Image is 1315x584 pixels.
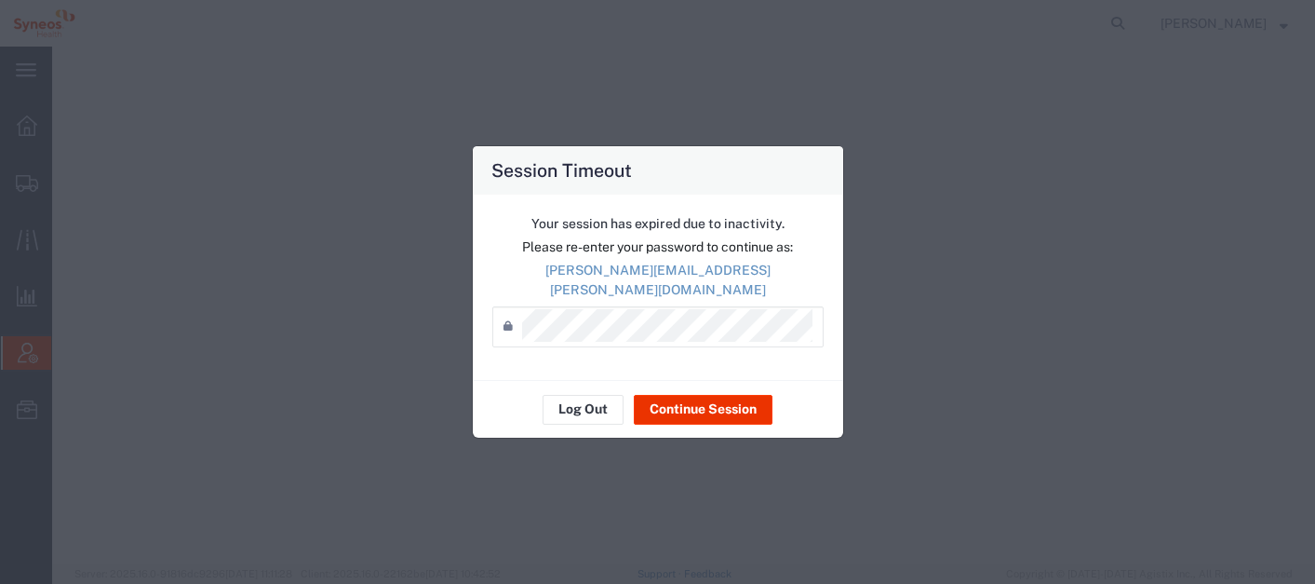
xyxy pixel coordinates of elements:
[492,261,824,300] p: [PERSON_NAME][EMAIL_ADDRESS][PERSON_NAME][DOMAIN_NAME]
[492,214,824,234] p: Your session has expired due to inactivity.
[491,156,632,183] h4: Session Timeout
[543,395,624,425] button: Log Out
[634,395,772,425] button: Continue Session
[492,238,824,257] p: Please re-enter your password to continue as:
